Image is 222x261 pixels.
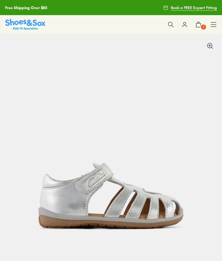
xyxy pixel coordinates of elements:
[171,5,217,10] span: Book a FREE Expert Fitting
[192,18,205,31] button: 2
[5,19,46,30] a: Shoes & Sox
[5,19,46,30] img: SNS_Logo_Responsive.svg
[163,2,217,13] a: Book a FREE Expert Fitting
[200,24,207,30] span: 2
